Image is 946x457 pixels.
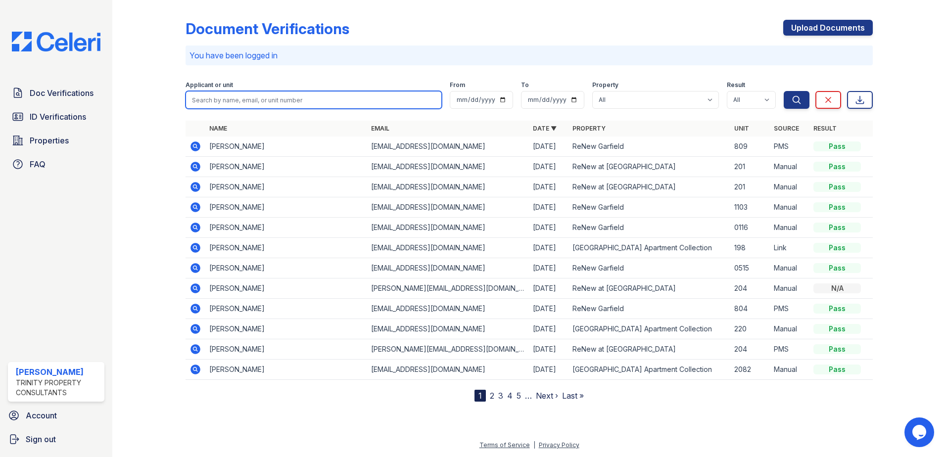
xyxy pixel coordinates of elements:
[770,218,809,238] td: Manual
[539,441,579,449] a: Privacy Policy
[30,87,94,99] span: Doc Verifications
[205,238,367,258] td: [PERSON_NAME]
[367,339,529,360] td: [PERSON_NAME][EMAIL_ADDRESS][DOMAIN_NAME]
[517,391,521,401] a: 5
[205,299,367,319] td: [PERSON_NAME]
[4,429,108,449] a: Sign out
[189,49,869,61] p: You have been logged in
[8,131,104,150] a: Properties
[813,202,861,212] div: Pass
[529,137,568,157] td: [DATE]
[727,81,745,89] label: Result
[367,177,529,197] td: [EMAIL_ADDRESS][DOMAIN_NAME]
[568,278,730,299] td: ReNew at [GEOGRAPHIC_DATA]
[533,441,535,449] div: |
[450,81,465,89] label: From
[813,344,861,354] div: Pass
[186,20,349,38] div: Document Verifications
[730,258,770,278] td: 0515
[568,258,730,278] td: ReNew Garfield
[813,263,861,273] div: Pass
[367,299,529,319] td: [EMAIL_ADDRESS][DOMAIN_NAME]
[529,238,568,258] td: [DATE]
[770,319,809,339] td: Manual
[30,158,46,170] span: FAQ
[205,360,367,380] td: [PERSON_NAME]
[813,125,837,132] a: Result
[205,319,367,339] td: [PERSON_NAME]
[186,81,233,89] label: Applicant or unit
[770,137,809,157] td: PMS
[205,157,367,177] td: [PERSON_NAME]
[568,339,730,360] td: ReNew at [GEOGRAPHIC_DATA]
[568,360,730,380] td: [GEOGRAPHIC_DATA] Apartment Collection
[479,441,530,449] a: Terms of Service
[774,125,799,132] a: Source
[813,283,861,293] div: N/A
[783,20,873,36] a: Upload Documents
[529,197,568,218] td: [DATE]
[16,366,100,378] div: [PERSON_NAME]
[770,360,809,380] td: Manual
[367,258,529,278] td: [EMAIL_ADDRESS][DOMAIN_NAME]
[730,177,770,197] td: 201
[8,154,104,174] a: FAQ
[209,125,227,132] a: Name
[8,83,104,103] a: Doc Verifications
[529,299,568,319] td: [DATE]
[26,410,57,421] span: Account
[568,238,730,258] td: [GEOGRAPHIC_DATA] Apartment Collection
[562,391,584,401] a: Last »
[205,218,367,238] td: [PERSON_NAME]
[205,197,367,218] td: [PERSON_NAME]
[4,32,108,51] img: CE_Logo_Blue-a8612792a0a2168367f1c8372b55b34899dd931a85d93a1a3d3e32e68fde9ad4.png
[592,81,618,89] label: Property
[205,258,367,278] td: [PERSON_NAME]
[205,278,367,299] td: [PERSON_NAME]
[205,177,367,197] td: [PERSON_NAME]
[572,125,606,132] a: Property
[770,339,809,360] td: PMS
[16,378,100,398] div: Trinity Property Consultants
[498,391,503,401] a: 3
[568,157,730,177] td: ReNew at [GEOGRAPHIC_DATA]
[367,218,529,238] td: [EMAIL_ADDRESS][DOMAIN_NAME]
[734,125,749,132] a: Unit
[730,238,770,258] td: 198
[813,223,861,232] div: Pass
[205,339,367,360] td: [PERSON_NAME]
[529,319,568,339] td: [DATE]
[730,278,770,299] td: 204
[730,197,770,218] td: 1103
[529,258,568,278] td: [DATE]
[770,157,809,177] td: Manual
[813,324,861,334] div: Pass
[770,197,809,218] td: Manual
[30,135,69,146] span: Properties
[371,125,389,132] a: Email
[813,365,861,374] div: Pass
[813,182,861,192] div: Pass
[568,319,730,339] td: [GEOGRAPHIC_DATA] Apartment Collection
[533,125,557,132] a: Date ▼
[730,319,770,339] td: 220
[813,162,861,172] div: Pass
[529,177,568,197] td: [DATE]
[529,218,568,238] td: [DATE]
[4,406,108,425] a: Account
[529,360,568,380] td: [DATE]
[568,137,730,157] td: ReNew Garfield
[770,238,809,258] td: Link
[525,390,532,402] span: …
[730,157,770,177] td: 201
[770,258,809,278] td: Manual
[770,299,809,319] td: PMS
[529,278,568,299] td: [DATE]
[904,417,936,447] iframe: chat widget
[205,137,367,157] td: [PERSON_NAME]
[770,177,809,197] td: Manual
[813,243,861,253] div: Pass
[568,177,730,197] td: ReNew at [GEOGRAPHIC_DATA]
[529,339,568,360] td: [DATE]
